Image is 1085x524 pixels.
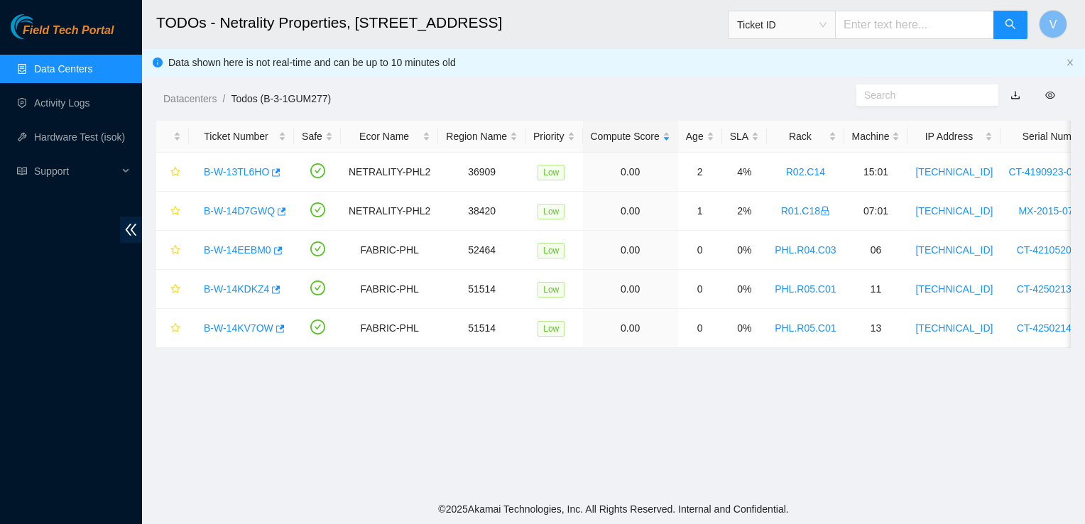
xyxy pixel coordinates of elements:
td: 0.00 [583,309,678,348]
a: B-W-13TL6HO [204,166,269,178]
a: B-W-14EEBM0 [204,244,271,256]
td: 36909 [438,153,525,192]
td: 0.00 [583,192,678,231]
span: Low [538,282,565,298]
a: PHL.R05.C01 [775,283,836,295]
span: star [170,206,180,217]
span: star [170,245,180,256]
td: 06 [844,231,908,270]
td: 2% [722,192,767,231]
span: Support [34,157,118,185]
button: search [993,11,1027,39]
td: 0% [722,309,767,348]
a: Activity Logs [34,97,90,109]
td: 0 [678,231,722,270]
button: close [1066,58,1074,67]
td: 07:01 [844,192,908,231]
td: 0% [722,270,767,309]
input: Search [864,87,979,103]
a: [TECHNICAL_ID] [915,322,993,334]
span: star [170,167,180,178]
span: eye [1045,90,1055,100]
span: Ticket ID [737,14,827,36]
td: 11 [844,270,908,309]
button: download [1000,84,1031,107]
span: Low [538,243,565,258]
td: 38420 [438,192,525,231]
a: [TECHNICAL_ID] [915,244,993,256]
span: lock [820,206,830,216]
a: PHL.R05.C01 [775,322,836,334]
a: Todos (B-3-1GUM277) [231,93,331,104]
span: double-left [120,217,142,243]
span: check-circle [310,163,325,178]
td: 0% [722,231,767,270]
a: PHL.R04.C03 [775,244,836,256]
a: download [1010,89,1020,101]
td: 0.00 [583,270,678,309]
span: Low [538,165,565,180]
span: Low [538,204,565,219]
a: R01.C18lock [781,205,830,217]
span: star [170,284,180,295]
td: FABRIC-PHL [341,309,438,348]
td: 1 [678,192,722,231]
a: R02.C14 [786,166,825,178]
a: Akamai TechnologiesField Tech Portal [11,26,114,44]
td: 0.00 [583,231,678,270]
td: FABRIC-PHL [341,231,438,270]
td: NETRALITY-PHL2 [341,192,438,231]
td: 15:01 [844,153,908,192]
span: check-circle [310,241,325,256]
img: Akamai Technologies [11,14,72,39]
td: 0.00 [583,153,678,192]
td: 52464 [438,231,525,270]
a: [TECHNICAL_ID] [915,166,993,178]
td: 51514 [438,309,525,348]
td: 4% [722,153,767,192]
a: B-W-14KV7OW [204,322,273,334]
button: star [164,239,181,261]
a: Datacenters [163,93,217,104]
footer: © 2025 Akamai Technologies, Inc. All Rights Reserved. Internal and Confidential. [142,494,1085,524]
a: Data Centers [34,63,92,75]
a: B-W-14D7GWQ [204,205,275,217]
span: star [170,323,180,334]
td: FABRIC-PHL [341,270,438,309]
span: / [222,93,225,104]
a: B-W-14KDKZ4 [204,283,269,295]
td: 0 [678,309,722,348]
td: 51514 [438,270,525,309]
a: [TECHNICAL_ID] [915,283,993,295]
span: search [1005,18,1016,32]
a: Hardware Test (isok) [34,131,125,143]
span: read [17,166,27,176]
span: check-circle [310,202,325,217]
span: Field Tech Portal [23,24,114,38]
td: 0 [678,270,722,309]
a: [TECHNICAL_ID] [915,205,993,217]
span: check-circle [310,280,325,295]
button: star [164,200,181,222]
span: V [1049,16,1057,33]
td: 13 [844,309,908,348]
td: NETRALITY-PHL2 [341,153,438,192]
td: 2 [678,153,722,192]
button: V [1039,10,1067,38]
span: Low [538,321,565,337]
button: star [164,278,181,300]
span: check-circle [310,320,325,334]
button: star [164,160,181,183]
input: Enter text here... [835,11,994,39]
button: star [164,317,181,339]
